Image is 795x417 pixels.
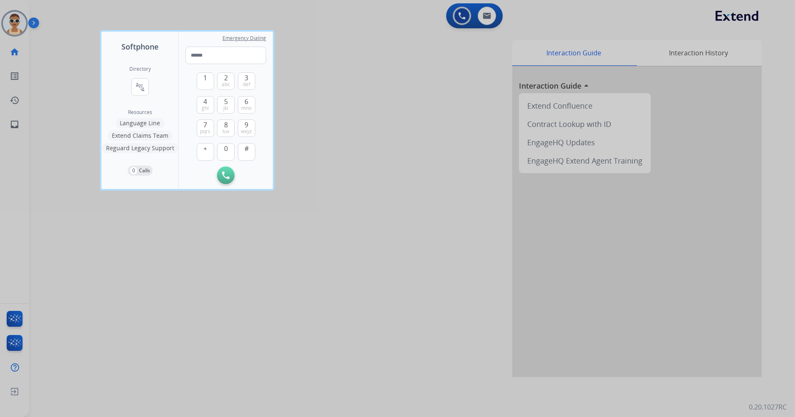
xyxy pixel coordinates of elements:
span: 6 [244,97,248,107]
button: # [238,143,255,161]
span: pqrs [200,128,210,135]
span: ghi [202,105,209,112]
button: 2abc [217,72,235,90]
span: def [243,81,250,88]
span: 0 [224,144,228,154]
span: 2 [224,73,228,83]
span: 7 [203,120,207,130]
button: 3def [238,72,255,90]
button: 7pqrs [197,119,214,137]
button: 6mno [238,96,255,114]
button: Extend Claims Team [108,131,173,141]
span: 9 [244,120,248,130]
p: 0 [130,167,137,174]
span: abc [222,81,230,88]
span: mno [241,105,252,112]
span: Emergency Dialing [222,35,266,42]
span: 3 [244,73,248,83]
span: jkl [223,105,228,112]
span: tuv [222,128,230,135]
span: 5 [224,97,228,107]
span: Softphone [121,41,158,52]
span: 8 [224,120,228,130]
button: 9wxyz [238,119,255,137]
button: 5jkl [217,96,235,114]
button: + [197,143,214,161]
button: 1 [197,72,214,90]
p: Calls [139,167,150,174]
h2: Directory [129,66,151,72]
button: 0 [217,143,235,161]
button: 8tuv [217,119,235,137]
button: 0Calls [128,166,153,176]
mat-icon: connect_without_contact [135,82,145,92]
span: + [203,144,207,154]
span: # [244,144,249,154]
span: Resources [128,109,152,116]
span: wxyz [241,128,252,135]
p: 0.20.1027RC [749,402,787,412]
button: Language Line [116,118,164,128]
button: 4ghi [197,96,214,114]
span: 1 [203,73,207,83]
span: 4 [203,97,207,107]
img: call-button [222,171,230,179]
button: Reguard Legacy Support [102,143,178,153]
